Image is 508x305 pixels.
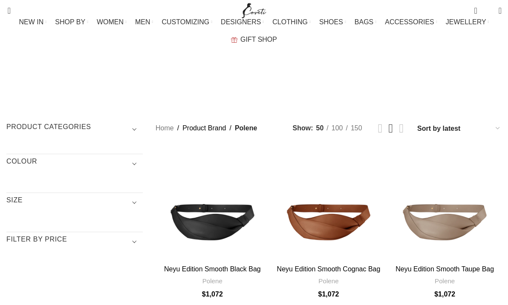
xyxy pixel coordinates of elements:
[19,18,44,26] span: NEW IN
[388,147,502,261] a: Neyu Edition Smooth Taupe Bag
[435,276,455,285] a: Polene
[202,291,206,298] span: $
[355,18,373,26] span: BAGS
[162,14,212,31] a: CUSTOMIZING
[318,276,338,285] a: Polene
[277,265,381,273] a: Neyu Edition Smooth Cognac Bag
[156,147,269,261] a: Neyu Edition Smooth Black Bag
[55,14,88,31] a: SHOP BY
[475,4,481,11] span: 0
[385,14,437,31] a: ACCESSORIES
[97,18,124,26] span: WOMEN
[272,18,308,26] span: CLOTHING
[2,14,506,48] div: Main navigation
[135,14,153,31] a: MEN
[6,235,143,249] h3: Filter by price
[272,147,386,261] a: Neyu Edition Smooth Cognac Bag
[164,265,261,273] a: Neyu Edition Smooth Black Bag
[55,18,85,26] span: SHOP BY
[319,18,343,26] span: SHOES
[231,31,277,48] a: GIFT SHOP
[395,265,494,273] a: Neyu Edition Smooth Taupe Bag
[97,14,127,31] a: WOMEN
[221,14,264,31] a: DESIGNERS
[231,37,237,43] img: GiftBag
[470,2,481,19] a: 0
[6,196,143,210] h3: SIZE
[6,122,143,137] h3: Product categories
[2,2,11,19] a: Search
[385,18,434,26] span: ACCESSORIES
[355,14,376,31] a: BAGS
[240,35,277,43] span: GIFT SHOP
[202,276,222,285] a: Polene
[202,291,223,298] bdi: 1,072
[6,157,143,171] h3: COLOUR
[19,14,47,31] a: NEW IN
[434,291,438,298] span: $
[272,14,311,31] a: CLOTHING
[434,291,455,298] bdi: 1,072
[135,18,150,26] span: MEN
[162,18,209,26] span: CUSTOMIZING
[221,18,261,26] span: DESIGNERS
[446,14,489,31] a: JEWELLERY
[240,6,268,14] a: Site logo
[318,291,339,298] bdi: 1,072
[446,18,486,26] span: JEWELLERY
[318,291,322,298] span: $
[484,2,492,19] div: My Wishlist
[319,14,346,31] a: SHOES
[485,9,492,15] span: 0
